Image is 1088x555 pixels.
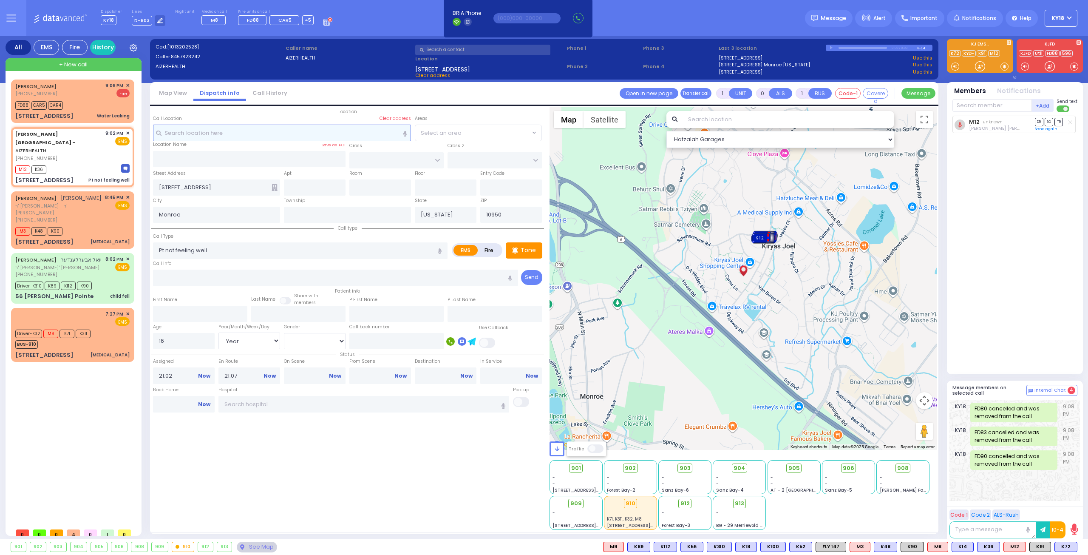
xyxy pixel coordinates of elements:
[15,227,30,236] span: M3
[329,372,341,380] a: Now
[916,423,933,440] button: Drag Pegman onto the map to open Street View
[237,542,277,552] div: See map
[955,403,970,422] span: KY18
[152,542,168,552] div: 909
[415,72,450,79] span: Clear address
[811,15,818,21] img: message.svg
[132,9,166,14] label: Lines
[1063,403,1075,422] span: 9:08 PM
[825,481,827,487] span: -
[336,351,359,358] span: Status
[238,9,314,14] label: Fire units on call
[969,119,980,125] a: M12
[153,387,215,393] label: Back Home
[97,113,130,119] div: Water Leaking
[769,88,792,99] button: ALS
[835,88,861,99] button: Code-1
[662,481,664,487] span: -
[349,296,377,303] label: P First Name
[45,282,59,290] span: K89
[662,474,664,481] span: -
[808,88,832,99] button: BUS
[305,17,311,23] span: +5
[34,13,90,23] img: Logo
[952,542,974,552] div: BLS
[33,529,46,536] span: 0
[15,112,74,120] div: [STREET_ADDRESS]
[719,61,810,68] a: [STREET_ADDRESS] Monroe [US_STATE]
[947,42,1013,48] label: KJ EMS...
[825,474,827,481] span: -
[15,340,38,349] span: BUS-910
[1035,118,1043,126] span: DR
[643,45,716,52] span: Phone 3
[198,372,210,380] a: Now
[415,115,428,122] label: Areas
[683,111,895,128] input: Search location
[751,232,776,245] div: 906
[15,131,75,146] span: [PERSON_NAME][GEOGRAPHIC_DATA] -
[394,372,407,380] a: Now
[569,446,584,452] label: Traffic
[760,542,786,552] div: BLS
[284,197,305,204] label: Township
[118,529,131,536] span: 0
[198,401,210,408] a: Now
[153,141,187,148] label: Location Name
[153,233,173,240] label: Call Type
[962,50,976,57] a: KYD-
[153,197,162,204] label: City
[421,129,462,137] span: Select an area
[719,45,826,52] label: Last 3 location
[567,45,640,52] span: Phone 1
[552,439,580,450] a: Open this area in Google Maps (opens a new window)
[349,358,411,365] label: From Scene
[1003,542,1026,552] div: ALS
[1063,427,1075,446] span: 9:08 PM
[218,358,280,365] label: En Route
[15,271,57,278] span: [PHONE_NUMBER]
[16,529,29,536] span: 0
[105,256,123,262] span: 8:02 PM
[175,9,194,14] label: Night unit
[15,195,57,202] a: [PERSON_NAME]
[955,450,970,470] span: KY18
[643,63,716,70] span: Phone 4
[88,177,130,183] div: Pt not feeling well
[15,202,102,216] span: ר' [PERSON_NAME] - ר' [PERSON_NAME]
[1051,14,1064,22] span: KY18
[554,111,584,128] button: Show street map
[171,53,200,60] span: 8457823242
[415,65,470,72] span: [STREET_ADDRESS]
[101,529,114,536] span: 1
[477,245,501,256] label: Fire
[415,197,427,204] label: State
[607,474,609,481] span: -
[48,101,63,110] span: CAR4
[680,464,691,472] span: 903
[863,88,888,99] button: Covered
[15,155,57,162] span: [PHONE_NUMBER]
[480,358,542,365] label: In Service
[380,115,411,122] label: Clear address
[59,60,88,69] span: + New call
[278,17,292,23] span: CAR5
[76,330,91,338] span: K311
[1017,42,1083,48] label: KJFD
[30,542,46,552] div: 902
[172,542,194,552] div: 910
[334,225,362,231] span: Call type
[294,299,316,306] span: members
[480,170,504,177] label: Entry Code
[603,542,624,552] div: ALS
[218,387,237,393] label: Hospital
[880,481,882,487] span: -
[1020,14,1031,22] span: Help
[11,542,26,552] div: 901
[34,40,59,55] div: EMS
[1060,50,1073,57] a: 596
[627,542,650,552] div: BLS
[552,481,555,487] span: -
[43,330,58,338] span: M8
[153,324,161,330] label: Age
